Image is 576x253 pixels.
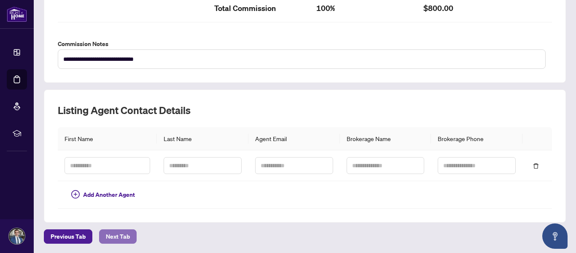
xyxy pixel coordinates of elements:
[542,223,568,249] button: Open asap
[51,230,86,243] span: Previous Tab
[423,2,512,15] h2: $800.00
[340,127,431,150] th: Brokerage Name
[214,2,303,15] h2: Total Commission
[533,163,539,169] span: delete
[44,229,92,244] button: Previous Tab
[9,228,25,244] img: Profile Icon
[431,127,522,150] th: Brokerage Phone
[99,229,137,244] button: Next Tab
[58,39,552,49] label: Commission Notes
[83,190,135,199] span: Add Another Agent
[157,127,248,150] th: Last Name
[58,103,552,117] h2: Listing Agent Contact Details
[106,230,130,243] span: Next Tab
[316,2,410,15] h2: 100%
[248,127,340,150] th: Agent Email
[7,6,27,22] img: logo
[65,188,142,201] button: Add Another Agent
[58,127,157,150] th: First Name
[71,190,80,199] span: plus-circle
